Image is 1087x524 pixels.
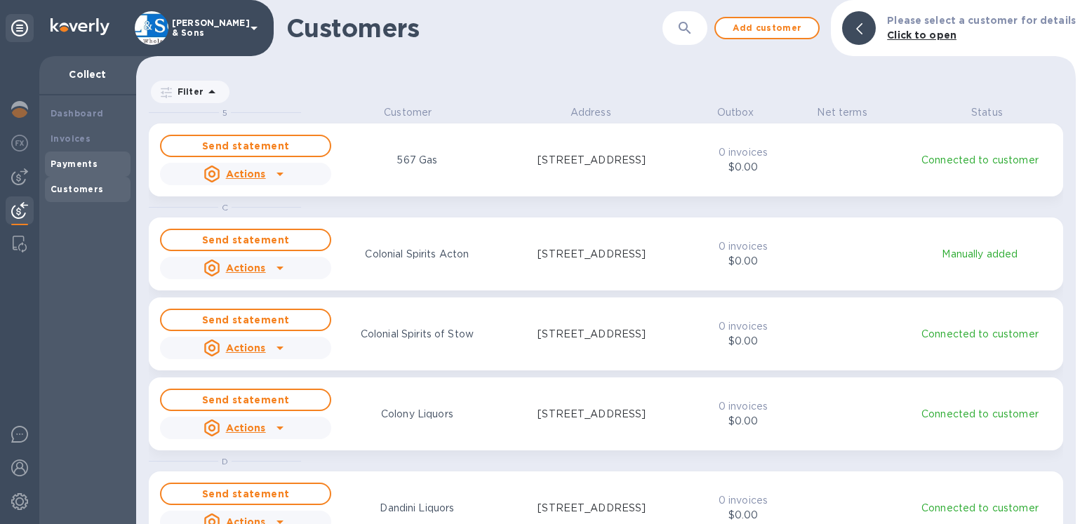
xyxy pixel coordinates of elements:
[226,168,266,180] u: Actions
[160,309,331,331] button: Send statement
[365,247,469,262] p: Colonial Spirits Acton
[908,407,1052,422] p: Connected to customer
[887,15,1076,26] b: Please select a customer for details
[538,501,646,516] p: [STREET_ADDRESS]
[160,483,331,505] button: Send statement
[6,14,34,42] div: Unpin categories
[226,262,266,274] u: Actions
[149,123,1063,196] button: Send statementActions567 Gas[STREET_ADDRESS]0 invoices$0.00Connected to customer
[887,29,956,41] b: Click to open
[173,391,319,408] span: Send statement
[172,18,242,38] p: [PERSON_NAME] & Sons
[804,105,881,120] p: Net terms
[173,311,319,328] span: Send statement
[160,135,331,157] button: Send statement
[514,105,667,120] p: Address
[911,105,1063,120] p: Status
[905,247,1055,262] p: Manually added
[908,501,1052,516] p: Connected to customer
[698,105,774,120] p: Outbox
[709,414,778,429] p: $0.00
[709,334,778,349] p: $0.00
[149,105,1076,524] div: grid
[51,159,98,169] b: Payments
[538,407,646,422] p: [STREET_ADDRESS]
[173,137,319,154] span: Send statement
[538,247,646,262] p: [STREET_ADDRESS]
[727,20,807,36] span: Add customer
[173,485,319,502] span: Send statement
[149,217,1063,290] button: Send statementActionsColonial Spirits Acton[STREET_ADDRESS]0 invoices$0.00Manually added
[172,86,204,98] p: Filter
[226,342,266,354] u: Actions
[51,133,91,144] b: Invoices
[361,327,474,342] p: Colonial Spirits of Stow
[11,135,28,152] img: Foreign exchange
[222,107,227,118] span: 5
[396,153,437,168] p: 567 Gas
[908,153,1052,168] p: Connected to customer
[51,108,104,119] b: Dashboard
[149,297,1063,370] button: Send statementActionsColonial Spirits of Stow[STREET_ADDRESS]0 invoices$0.00Connected to customer
[538,153,646,168] p: [STREET_ADDRESS]
[160,229,331,251] button: Send statement
[226,422,266,434] u: Actions
[709,254,778,269] p: $0.00
[709,319,778,334] p: 0 invoices
[332,105,484,120] p: Customer
[51,67,125,81] p: Collect
[538,327,646,342] p: [STREET_ADDRESS]
[173,231,319,248] span: Send statement
[381,407,453,422] p: Colony Liquors
[149,377,1063,450] button: Send statementActionsColony Liquors[STREET_ADDRESS]0 invoices$0.00Connected to customer
[709,508,778,523] p: $0.00
[51,18,109,35] img: Logo
[709,399,778,414] p: 0 invoices
[286,13,623,43] h1: Customers
[160,389,331,411] button: Send statement
[714,17,820,39] button: Add customer
[222,202,228,213] span: C
[709,145,778,160] p: 0 invoices
[908,327,1052,342] p: Connected to customer
[709,160,778,175] p: $0.00
[380,501,454,516] p: Dandini Liquors
[709,239,778,254] p: 0 invoices
[709,493,778,508] p: 0 invoices
[51,184,104,194] b: Customers
[222,456,228,466] span: D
